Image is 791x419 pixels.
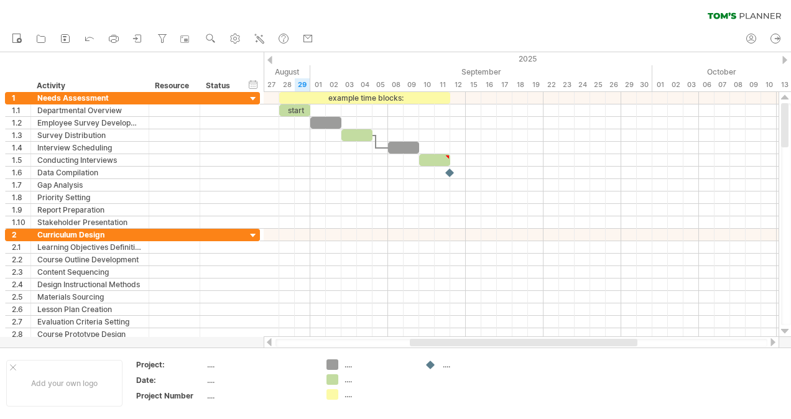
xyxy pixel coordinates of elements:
[37,216,142,228] div: Stakeholder Presentation
[443,359,511,370] div: ....
[37,316,142,328] div: Evaluation Criteria Setting
[279,104,310,116] div: start
[279,92,450,104] div: example time blocks:
[37,254,142,265] div: Course Outline Development
[357,78,372,91] div: Thursday, 4 September 2025
[37,291,142,303] div: Materials Sourcing
[575,78,590,91] div: Wednesday, 24 September 2025
[419,78,435,91] div: Wednesday, 10 September 2025
[37,167,142,178] div: Data Compilation
[37,328,142,340] div: Course Prototype Design
[136,359,205,370] div: Project:
[761,78,777,91] div: Friday, 10 October 2025
[12,229,30,241] div: 2
[12,154,30,166] div: 1.5
[37,104,142,116] div: Departmental Overview
[155,80,193,92] div: Resource
[544,78,559,91] div: Monday, 22 September 2025
[606,78,621,91] div: Friday, 26 September 2025
[12,142,30,154] div: 1.4
[12,279,30,290] div: 2.4
[12,291,30,303] div: 2.5
[326,78,341,91] div: Tuesday, 2 September 2025
[37,204,142,216] div: Report Preparation
[37,241,142,253] div: Learning Objectives Definition
[37,229,142,241] div: Curriculum Design
[136,375,205,385] div: Date:
[264,78,279,91] div: Wednesday, 27 August 2025
[37,80,142,92] div: Activity
[435,78,450,91] div: Thursday, 11 September 2025
[37,129,142,141] div: Survey Distribution
[12,303,30,315] div: 2.6
[512,78,528,91] div: Thursday, 18 September 2025
[37,117,142,129] div: Employee Survey Development
[746,78,761,91] div: Thursday, 9 October 2025
[497,78,512,91] div: Wednesday, 17 September 2025
[37,142,142,154] div: Interview Scheduling
[37,154,142,166] div: Conducting Interviews
[207,375,312,385] div: ....
[37,179,142,191] div: Gap Analysis
[528,78,544,91] div: Friday, 19 September 2025
[12,266,30,278] div: 2.3
[37,266,142,278] div: Content Sequencing
[136,390,205,401] div: Project Number
[559,78,575,91] div: Tuesday, 23 September 2025
[12,117,30,129] div: 1.2
[481,78,497,91] div: Tuesday, 16 September 2025
[12,167,30,178] div: 1.6
[683,78,699,91] div: Friday, 3 October 2025
[668,78,683,91] div: Thursday, 2 October 2025
[12,328,30,340] div: 2.8
[12,129,30,141] div: 1.3
[37,92,142,104] div: Needs Assessment
[207,359,312,370] div: ....
[730,78,746,91] div: Wednesday, 8 October 2025
[372,78,388,91] div: Friday, 5 September 2025
[345,374,412,385] div: ....
[37,279,142,290] div: Design Instructional Methods
[388,78,404,91] div: Monday, 8 September 2025
[466,78,481,91] div: Monday, 15 September 2025
[12,204,30,216] div: 1.9
[12,92,30,104] div: 1
[12,191,30,203] div: 1.8
[310,78,326,91] div: Monday, 1 September 2025
[37,303,142,315] div: Lesson Plan Creation
[12,241,30,253] div: 2.1
[715,78,730,91] div: Tuesday, 7 October 2025
[699,78,715,91] div: Monday, 6 October 2025
[12,216,30,228] div: 1.10
[12,104,30,116] div: 1.1
[279,78,295,91] div: Thursday, 28 August 2025
[590,78,606,91] div: Thursday, 25 September 2025
[341,78,357,91] div: Wednesday, 3 September 2025
[295,78,310,91] div: Friday, 29 August 2025
[12,254,30,265] div: 2.2
[450,78,466,91] div: Friday, 12 September 2025
[6,360,123,407] div: Add your own logo
[12,316,30,328] div: 2.7
[404,78,419,91] div: Tuesday, 9 September 2025
[12,179,30,191] div: 1.7
[37,191,142,203] div: Priority Setting
[345,389,412,400] div: ....
[206,80,233,92] div: Status
[652,78,668,91] div: Wednesday, 1 October 2025
[207,390,312,401] div: ....
[345,359,412,370] div: ....
[310,65,652,78] div: September 2025
[637,78,652,91] div: Tuesday, 30 September 2025
[621,78,637,91] div: Monday, 29 September 2025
